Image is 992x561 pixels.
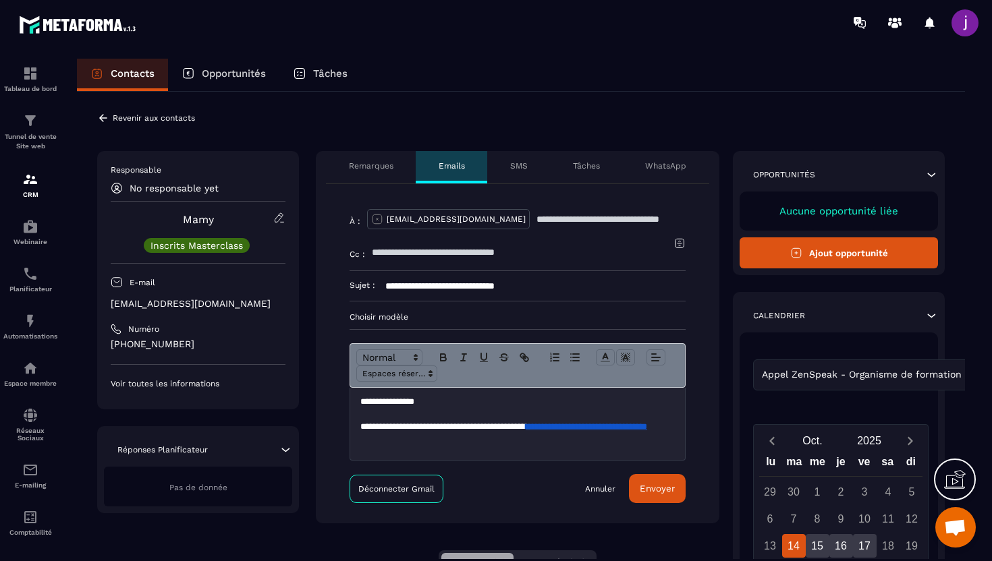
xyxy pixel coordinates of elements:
[3,256,57,303] a: schedulerschedulerPlanificateur
[3,452,57,499] a: emailemailE-mailing
[169,483,227,492] span: Pas de donnée
[202,67,266,80] p: Opportunités
[22,313,38,329] img: automations
[22,218,38,235] img: automations
[829,507,853,531] div: 9
[130,183,219,194] p: No responsable yet
[117,444,208,455] p: Réponses Planificateur
[853,507,877,531] div: 10
[113,113,195,123] p: Revenir aux contacts
[279,59,361,91] a: Tâches
[3,303,57,350] a: automationsautomationsAutomatisations
[782,507,806,531] div: 7
[150,241,243,250] p: Inscrits Masterclass
[806,507,829,531] div: 8
[22,65,38,82] img: formation
[759,367,964,382] span: Appel ZenSpeak - Organisme de formation
[3,191,57,198] p: CRM
[3,55,57,102] a: formationformationTableau de bord
[629,474,686,503] button: Envoyer
[3,529,57,536] p: Comptabilité
[900,534,924,558] div: 19
[3,161,57,208] a: formationformationCRM
[77,59,168,91] a: Contacts
[439,160,465,171] p: Emails
[3,380,57,387] p: Espace membre
[877,480,900,504] div: 4
[3,85,57,92] p: Tableau de bord
[22,113,38,129] img: formation
[168,59,279,91] a: Opportunités
[806,534,829,558] div: 15
[898,432,922,450] button: Next month
[829,480,853,504] div: 2
[313,67,348,80] p: Tâches
[753,169,815,180] p: Opportunités
[387,214,526,225] p: [EMAIL_ADDRESS][DOMAIN_NAME]
[759,432,784,450] button: Previous month
[829,452,853,476] div: je
[3,350,57,397] a: automationsautomationsEspace membre
[22,360,38,376] img: automations
[782,480,806,504] div: 30
[783,452,806,476] div: ma
[753,310,805,321] p: Calendrier
[350,312,686,322] p: Choisir modèle
[876,452,900,476] div: sa
[111,165,285,175] p: Responsable
[784,429,841,452] button: Open months overlay
[806,480,829,504] div: 1
[753,205,925,217] p: Aucune opportunité liée
[22,462,38,478] img: email
[806,452,829,476] div: me
[585,483,615,494] a: Annuler
[3,499,57,546] a: accountantaccountantComptabilité
[350,216,360,227] p: À :
[111,338,285,351] p: [PHONE_NUMBER]
[22,509,38,525] img: accountant
[573,160,600,171] p: Tâches
[128,324,159,334] p: Numéro
[740,237,938,268] button: Ajout opportunité
[877,534,900,558] div: 18
[3,427,57,442] p: Réseaux Sociaux
[183,213,214,226] a: Mamy
[935,507,976,548] div: Ouvrir le chat
[900,507,924,531] div: 12
[111,67,155,80] p: Contacts
[22,266,38,282] img: scheduler
[759,507,782,531] div: 6
[349,160,393,171] p: Remarques
[759,452,783,476] div: lu
[645,160,686,171] p: WhatsApp
[853,480,877,504] div: 3
[759,534,782,558] div: 13
[841,429,898,452] button: Open years overlay
[782,534,806,558] div: 14
[852,452,876,476] div: ve
[3,208,57,256] a: automationsautomationsWebinaire
[759,480,782,504] div: 29
[3,481,57,489] p: E-mailing
[3,397,57,452] a: social-networksocial-networkRéseaux Sociaux
[19,12,140,37] img: logo
[3,332,57,340] p: Automatisations
[350,475,443,503] a: Déconnecter Gmail
[350,249,365,260] p: Cc :
[130,277,155,288] p: E-mail
[964,367,974,382] input: Search for option
[111,297,285,310] p: [EMAIL_ADDRESS][DOMAIN_NAME]
[22,171,38,187] img: formation
[3,285,57,293] p: Planificateur
[899,452,922,476] div: di
[3,102,57,161] a: formationformationTunnel de vente Site web
[853,534,877,558] div: 17
[3,238,57,245] p: Webinaire
[829,534,853,558] div: 16
[510,160,528,171] p: SMS
[111,378,285,389] p: Voir toutes les informations
[900,480,924,504] div: 5
[3,132,57,151] p: Tunnel de vente Site web
[877,507,900,531] div: 11
[22,407,38,423] img: social-network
